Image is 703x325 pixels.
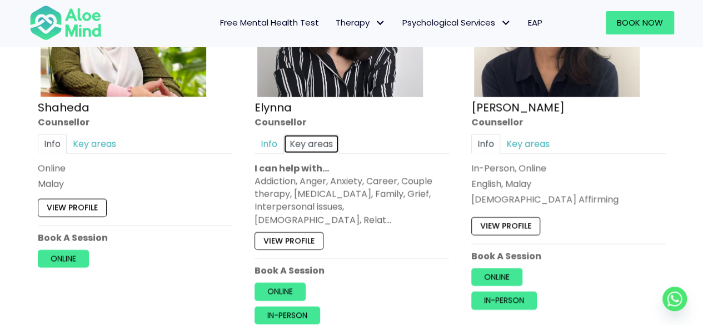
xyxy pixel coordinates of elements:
[402,17,511,28] span: Psychological Services
[471,134,500,153] a: Info
[38,134,67,153] a: Info
[471,99,565,115] a: [PERSON_NAME]
[255,232,323,249] a: View profile
[500,134,556,153] a: Key areas
[220,17,319,28] span: Free Mental Health Test
[471,292,537,309] a: In-person
[606,11,674,34] a: Book Now
[38,162,232,174] div: Online
[471,162,666,174] div: In-Person, Online
[255,134,283,153] a: Info
[67,134,122,153] a: Key areas
[38,199,107,217] a: View profile
[336,17,386,28] span: Therapy
[38,178,232,191] p: Malay
[255,116,449,128] div: Counsellor
[255,306,320,324] a: In-person
[255,283,306,301] a: Online
[394,11,520,34] a: Psychological ServicesPsychological Services: submenu
[471,178,666,191] p: English, Malay
[283,134,339,153] a: Key areas
[116,11,551,34] nav: Menu
[38,99,89,115] a: Shaheda
[471,116,666,128] div: Counsellor
[38,231,232,244] p: Book A Session
[520,11,551,34] a: EAP
[471,217,540,235] a: View profile
[471,249,666,262] p: Book A Session
[255,264,449,277] p: Book A Session
[617,17,663,28] span: Book Now
[498,15,514,31] span: Psychological Services: submenu
[372,15,388,31] span: Therapy: submenu
[29,4,102,41] img: Aloe mind Logo
[38,116,232,128] div: Counsellor
[471,268,522,286] a: Online
[471,193,666,206] div: [DEMOGRAPHIC_DATA] Affirming
[255,99,292,115] a: Elynna
[528,17,542,28] span: EAP
[212,11,327,34] a: Free Mental Health Test
[327,11,394,34] a: TherapyTherapy: submenu
[255,162,449,174] p: I can help with…
[255,175,449,227] div: Addiction, Anger, Anxiety, Career, Couple therapy, [MEDICAL_DATA], Family, Grief, Interpersonal i...
[662,287,687,311] a: Whatsapp
[38,249,89,267] a: Online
